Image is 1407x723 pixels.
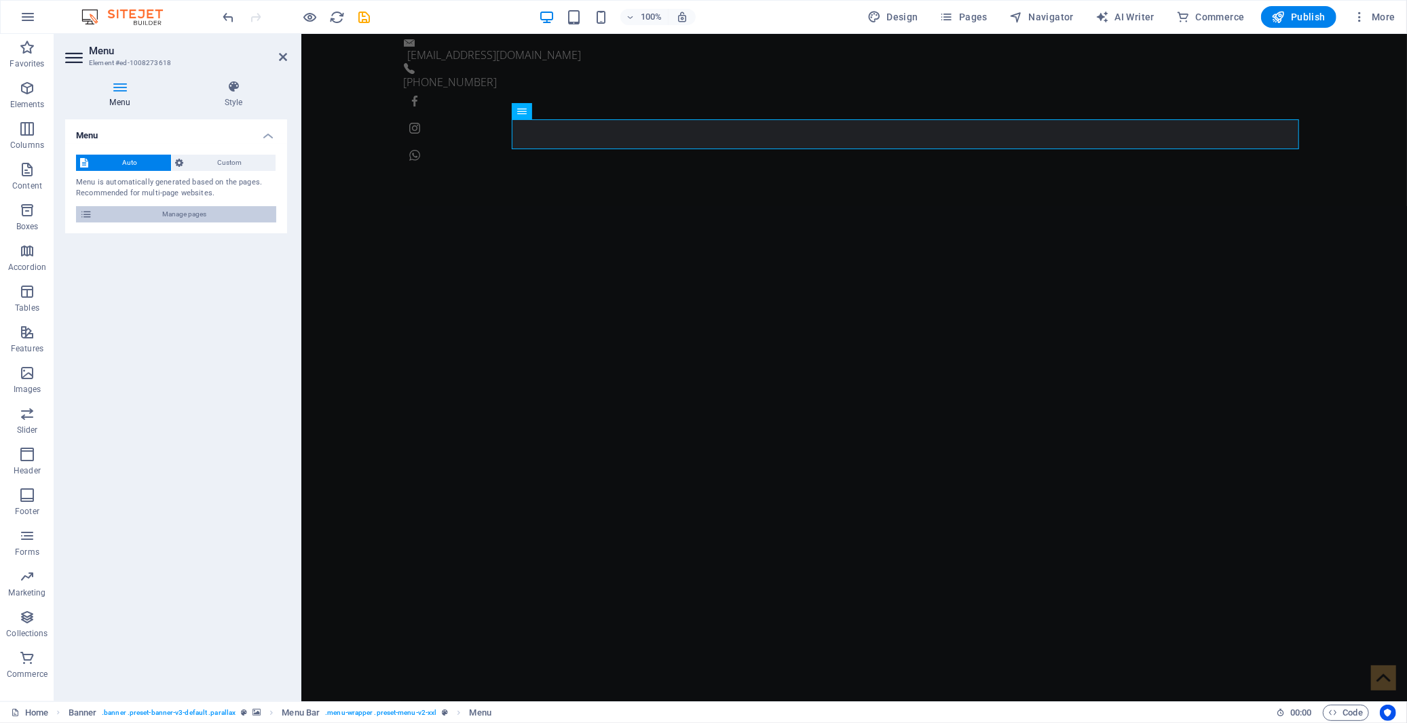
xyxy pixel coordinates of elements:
span: . menu-wrapper .preset-menu-v2-xxl [325,705,436,721]
button: AI Writer [1090,6,1160,28]
h4: Style [180,80,287,109]
button: Auto [76,155,171,171]
p: Header [14,465,41,476]
p: Content [12,180,42,191]
p: Marketing [8,587,45,598]
h4: Menu [65,119,287,144]
p: Images [14,384,41,395]
p: Commerce [7,669,48,680]
button: Publish [1261,6,1336,28]
span: More [1353,10,1395,24]
span: Commerce [1176,10,1245,24]
button: Pages [935,6,993,28]
div: Menu is automatically generated based on the pages. Recommended for multi-page websites. [76,177,276,199]
button: Navigator [1004,6,1079,28]
i: Undo: Change image (Ctrl+Z) [221,9,237,25]
a: Click to cancel selection. Double-click to open Pages [11,705,48,721]
p: Boxes [16,221,39,232]
span: Click to select. Double-click to edit [69,705,97,721]
img: Editor Logo [78,9,180,25]
p: Columns [10,140,44,151]
p: Slider [17,425,38,435]
i: Reload page [330,9,345,25]
i: This element is a customizable preset [241,709,247,716]
button: Custom [172,155,276,171]
button: Usercentrics [1380,705,1396,721]
button: Commerce [1171,6,1250,28]
button: save [356,9,373,25]
span: Code [1329,705,1363,721]
span: Click to select. Double-click to edit [470,705,491,721]
p: Tables [15,302,39,313]
h2: Menu [89,45,287,57]
i: Save (Ctrl+S) [357,9,373,25]
span: 00 00 [1290,705,1311,721]
p: Accordion [8,262,46,273]
i: This element contains a background [252,709,261,716]
span: Pages [940,10,988,24]
h3: Element #ed-1008273618 [89,57,260,69]
div: Design (Ctrl+Alt+Y) [862,6,924,28]
span: . banner .preset-banner-v3-default .parallax [102,705,236,721]
i: On resize automatically adjust zoom level to fit chosen device. [676,11,688,23]
button: Click here to leave preview mode and continue editing [302,9,318,25]
p: Elements [10,99,45,110]
h6: Session time [1276,705,1312,721]
button: reload [329,9,345,25]
button: Code [1323,705,1369,721]
h4: Menu [65,80,180,109]
span: Manage pages [96,206,272,222]
nav: breadcrumb [69,705,491,721]
span: Publish [1272,10,1326,24]
button: Manage pages [76,206,276,222]
p: Forms [15,547,39,558]
p: Features [11,343,43,354]
h6: 100% [641,9,662,25]
i: This element is a customizable preset [442,709,448,716]
span: Custom [188,155,272,171]
p: Favorites [10,58,44,69]
button: Design [862,6,924,28]
button: undo [221,9,237,25]
span: AI Writer [1095,10,1155,24]
button: 100% [620,9,669,25]
span: Design [867,10,918,24]
p: Footer [15,506,39,517]
span: Auto [92,155,167,171]
span: Navigator [1009,10,1074,24]
span: : [1300,707,1302,718]
p: Collections [6,628,48,639]
button: More [1347,6,1401,28]
span: Click to select. Double-click to edit [282,705,320,721]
